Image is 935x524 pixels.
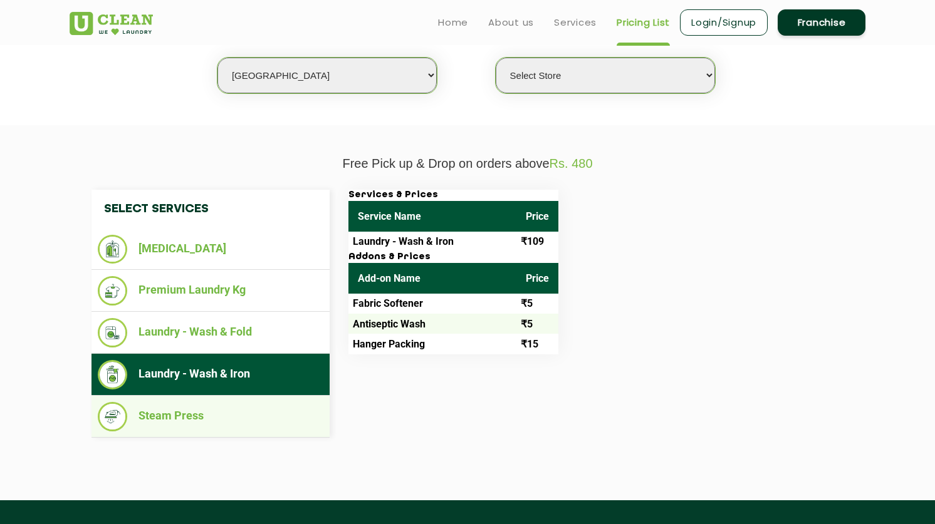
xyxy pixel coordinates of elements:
[516,334,558,354] td: ₹15
[348,263,516,294] th: Add-on Name
[617,15,670,30] a: Pricing List
[680,9,768,36] a: Login/Signup
[516,232,558,252] td: ₹109
[98,235,127,264] img: Dry Cleaning
[98,235,323,264] li: [MEDICAL_DATA]
[516,314,558,334] td: ₹5
[98,402,127,431] img: Steam Press
[70,157,865,171] p: Free Pick up & Drop on orders above
[98,360,127,389] img: Laundry - Wash & Iron
[488,15,534,30] a: About us
[778,9,865,36] a: Franchise
[554,15,597,30] a: Services
[348,334,516,354] td: Hanger Packing
[98,276,323,306] li: Premium Laundry Kg
[516,294,558,314] td: ₹5
[348,232,516,252] td: Laundry - Wash & Iron
[348,294,516,314] td: Fabric Softener
[70,12,153,35] img: UClean Laundry and Dry Cleaning
[348,190,558,201] h3: Services & Prices
[516,201,558,232] th: Price
[98,402,323,431] li: Steam Press
[348,201,516,232] th: Service Name
[348,252,558,263] h3: Addons & Prices
[98,318,323,347] li: Laundry - Wash & Fold
[516,263,558,294] th: Price
[98,318,127,347] img: Laundry - Wash & Fold
[348,314,516,334] td: Antiseptic Wash
[550,157,593,170] span: Rs. 480
[438,15,468,30] a: Home
[91,190,330,229] h4: Select Services
[98,276,127,306] img: Premium Laundry Kg
[98,360,323,389] li: Laundry - Wash & Iron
